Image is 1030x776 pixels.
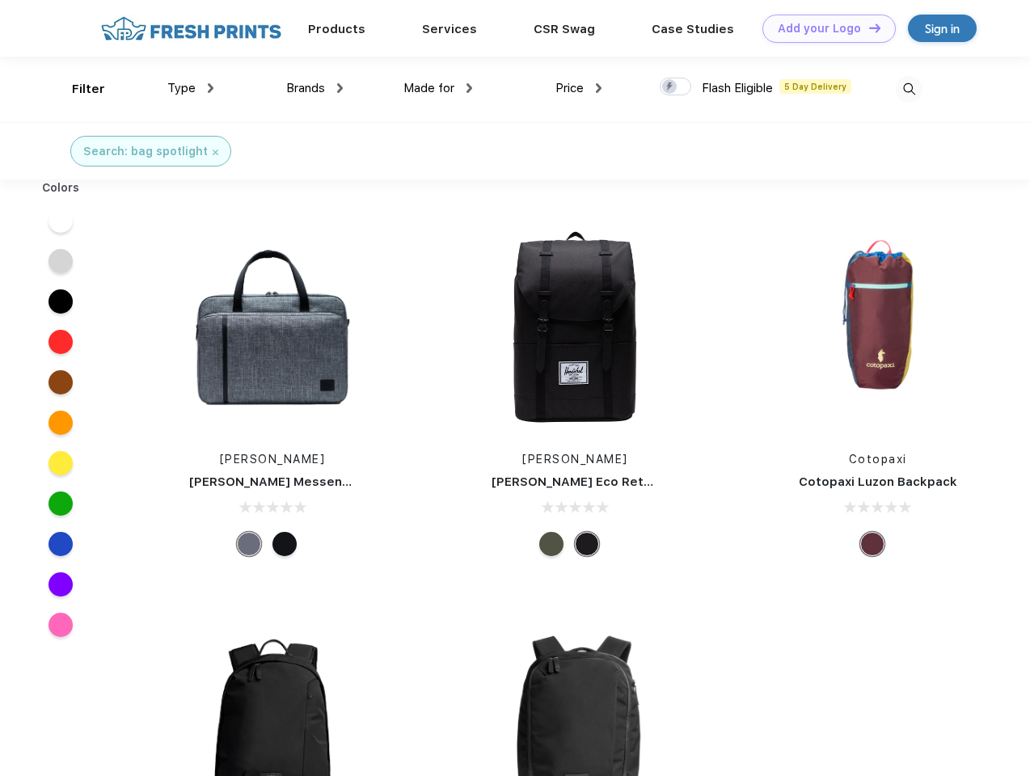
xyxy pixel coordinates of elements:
img: fo%20logo%202.webp [96,15,286,43]
img: dropdown.png [596,83,602,93]
div: Forest [539,532,564,556]
a: [PERSON_NAME] Messenger [189,474,364,489]
a: Products [308,22,365,36]
img: func=resize&h=266 [770,220,986,435]
a: Sign in [908,15,977,42]
div: Search: bag spotlight [83,143,208,160]
div: Add your Logo [778,22,861,36]
a: [PERSON_NAME] [220,453,326,466]
div: Colors [30,179,92,196]
img: func=resize&h=266 [467,220,682,435]
img: filter_cancel.svg [213,150,218,155]
span: Price [555,81,584,95]
div: Sign in [925,19,960,38]
div: Surprise [860,532,884,556]
div: Black [272,532,297,556]
a: Cotopaxi Luzon Backpack [799,474,957,489]
span: 5 Day Delivery [779,79,851,94]
a: [PERSON_NAME] [522,453,628,466]
img: desktop_search.svg [896,76,922,103]
a: [PERSON_NAME] Eco Retreat 15" Computer Backpack [492,474,822,489]
img: func=resize&h=266 [165,220,380,435]
span: Made for [403,81,454,95]
img: dropdown.png [466,83,472,93]
div: Black [575,532,599,556]
div: Filter [72,80,105,99]
span: Brands [286,81,325,95]
img: dropdown.png [337,83,343,93]
div: Raven Crosshatch [237,532,261,556]
img: dropdown.png [208,83,213,93]
img: DT [869,23,880,32]
span: Flash Eligible [702,81,773,95]
span: Type [167,81,196,95]
a: Cotopaxi [849,453,907,466]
